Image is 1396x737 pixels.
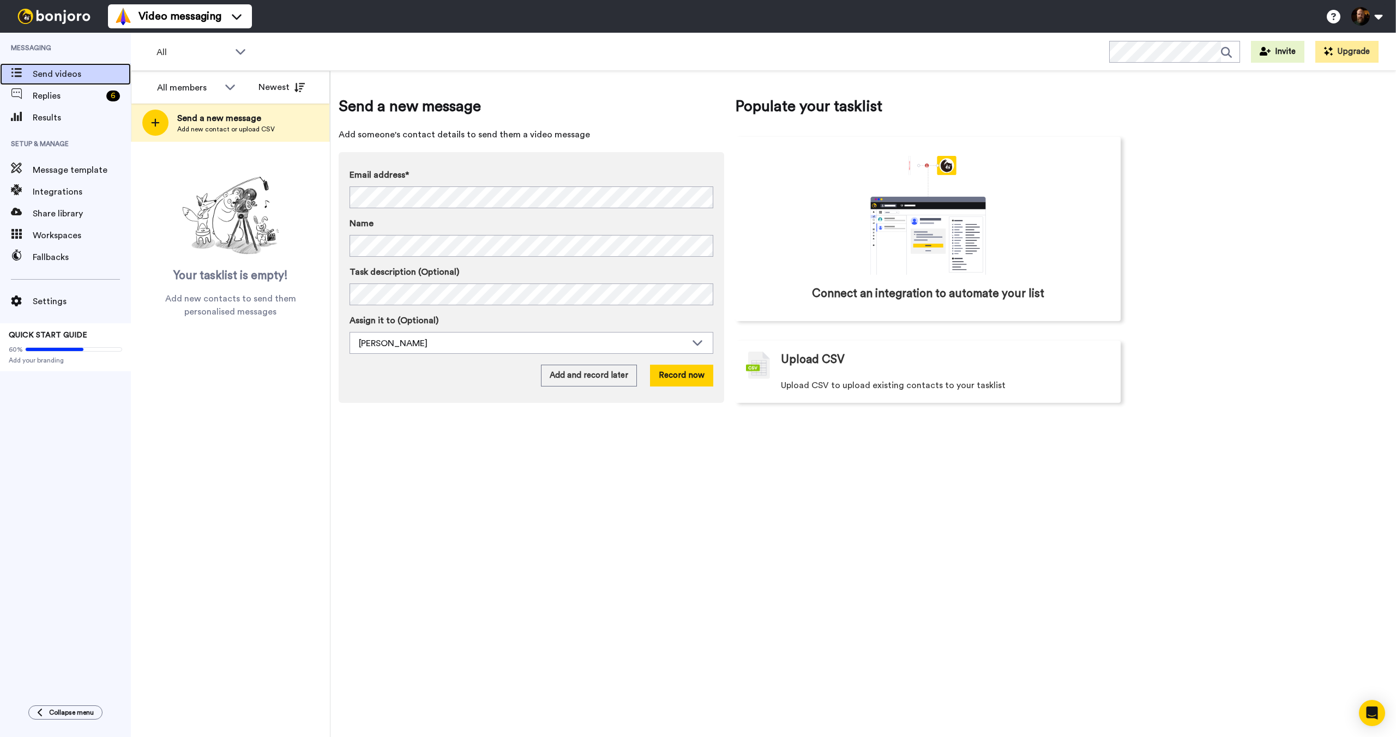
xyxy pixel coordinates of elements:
[177,112,275,125] span: Send a new message
[350,217,374,230] span: Name
[9,331,87,339] span: QUICK START GUIDE
[339,95,724,117] span: Send a new message
[812,286,1044,302] span: Connect an integration to automate your list
[846,156,1010,275] div: animation
[33,251,131,264] span: Fallbacks
[106,90,120,101] div: 6
[173,268,288,284] span: Your tasklist is empty!
[9,356,122,365] span: Add your branding
[350,168,713,182] label: Email address*
[33,68,131,81] span: Send videos
[177,125,275,134] span: Add new contact or upload CSV
[746,352,770,379] img: csv-grey.png
[157,46,230,59] span: All
[33,89,102,102] span: Replies
[13,9,95,24] img: bj-logo-header-white.svg
[147,292,314,318] span: Add new contacts to send them personalised messages
[339,128,724,141] span: Add someone's contact details to send them a video message
[157,81,219,94] div: All members
[781,352,845,368] span: Upload CSV
[33,207,131,220] span: Share library
[1359,700,1385,726] div: Open Intercom Messenger
[650,365,713,386] button: Record now
[33,164,131,177] span: Message template
[115,8,132,25] img: vm-color.svg
[350,314,713,327] label: Assign it to (Optional)
[33,185,131,198] span: Integrations
[33,229,131,242] span: Workspaces
[139,9,221,24] span: Video messaging
[28,705,103,720] button: Collapse menu
[250,76,313,98] button: Newest
[9,345,23,354] span: 60%
[49,708,94,717] span: Collapse menu
[735,95,1121,117] span: Populate your tasklist
[359,337,687,350] div: [PERSON_NAME]
[781,379,1006,392] span: Upload CSV to upload existing contacts to your tasklist
[33,111,131,124] span: Results
[1315,41,1379,63] button: Upgrade
[33,295,131,308] span: Settings
[350,265,713,279] label: Task description (Optional)
[1251,41,1304,63] button: Invite
[541,365,637,386] button: Add and record later
[176,172,285,259] img: ready-set-action.png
